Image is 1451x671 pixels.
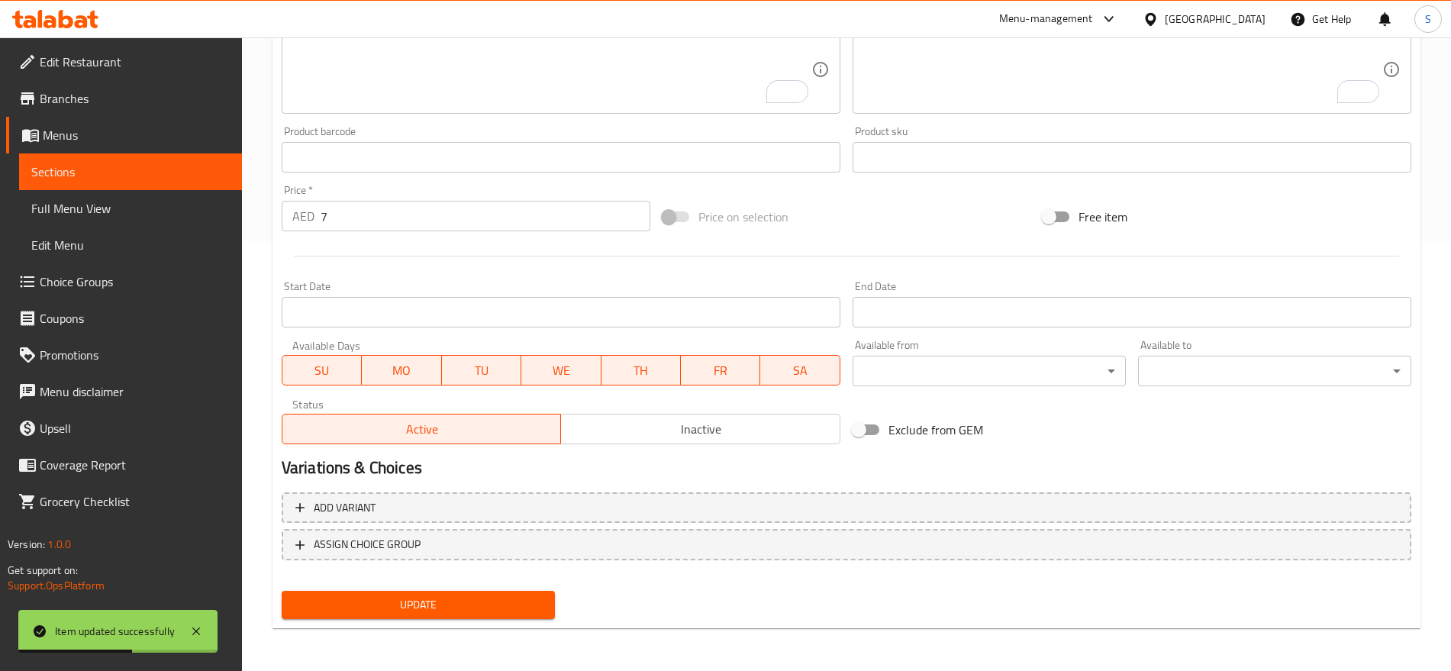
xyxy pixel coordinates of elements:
span: Branches [40,89,230,108]
span: Coverage Report [40,456,230,474]
textarea: To enrich screen reader interactions, please activate Accessibility in Grammarly extension settings [292,34,811,106]
input: Please enter price [321,201,650,231]
span: Upsell [40,419,230,437]
span: Free item [1079,208,1127,226]
button: FR [681,355,760,386]
a: Sections [19,153,242,190]
a: Choice Groups [6,263,242,300]
span: Version: [8,534,45,554]
div: Item updated successfully [55,623,175,640]
p: AED [292,207,314,225]
span: Exclude from GEM [888,421,983,439]
h2: Variations & Choices [282,456,1411,479]
button: WE [521,355,601,386]
a: Support.OpsPlatform [8,576,105,595]
span: Choice Groups [40,273,230,291]
a: Promotions [6,337,242,373]
button: Inactive [560,414,840,444]
a: Grocery Checklist [6,483,242,520]
span: Inactive [567,418,834,440]
span: S [1425,11,1431,27]
button: Update [282,591,555,619]
a: Edit Restaurant [6,44,242,80]
span: 1.0.0 [47,534,71,554]
button: SU [282,355,362,386]
a: Coupons [6,300,242,337]
span: Add variant [314,498,376,518]
span: SA [766,360,834,382]
span: Coupons [40,309,230,327]
span: Grocery Checklist [40,492,230,511]
a: Branches [6,80,242,117]
div: ​ [1138,356,1411,386]
button: Active [282,414,562,444]
div: ​ [853,356,1126,386]
span: MO [368,360,435,382]
span: Get support on: [8,560,78,580]
div: Menu-management [999,10,1093,28]
span: WE [527,360,595,382]
a: Full Menu View [19,190,242,227]
span: ASSIGN CHOICE GROUP [314,535,421,554]
span: Promotions [40,346,230,364]
a: Coverage Report [6,447,242,483]
span: TU [448,360,515,382]
button: TH [601,355,681,386]
a: Upsell [6,410,242,447]
button: ASSIGN CHOICE GROUP [282,529,1411,560]
span: Active [289,418,556,440]
span: Menu disclaimer [40,382,230,401]
textarea: To enrich screen reader interactions, please activate Accessibility in Grammarly extension settings [863,34,1382,106]
input: Please enter product sku [853,142,1411,173]
span: TH [608,360,675,382]
a: Menu disclaimer [6,373,242,410]
span: SU [289,360,356,382]
span: Edit Menu [31,236,230,254]
span: Edit Restaurant [40,53,230,71]
a: Edit Menu [19,227,242,263]
span: Update [294,595,543,615]
a: Menus [6,117,242,153]
button: TU [442,355,521,386]
div: [GEOGRAPHIC_DATA] [1165,11,1266,27]
button: SA [760,355,840,386]
span: Sections [31,163,230,181]
span: Menus [43,126,230,144]
button: MO [362,355,441,386]
span: Full Menu View [31,199,230,218]
span: FR [687,360,754,382]
span: Price on selection [698,208,788,226]
button: Add variant [282,492,1411,524]
input: Please enter product barcode [282,142,840,173]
